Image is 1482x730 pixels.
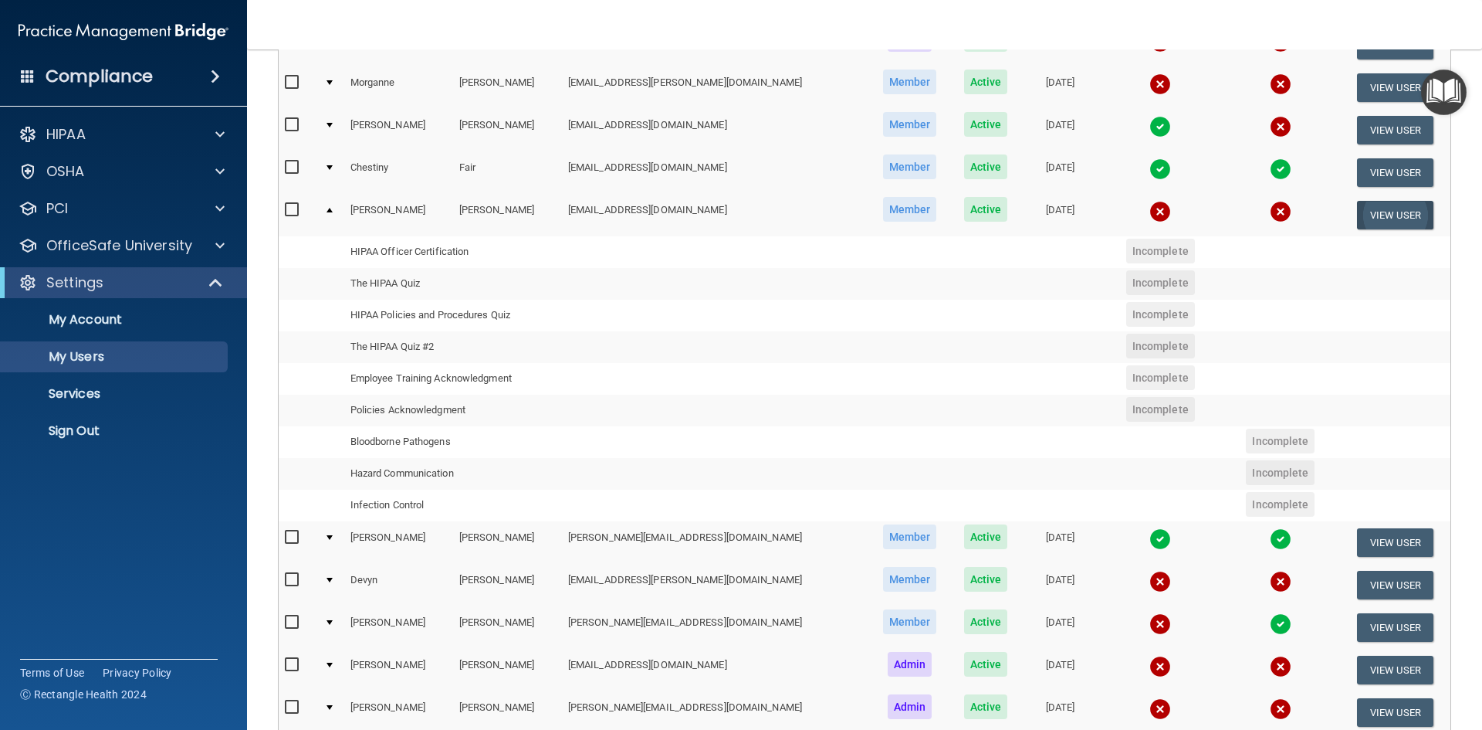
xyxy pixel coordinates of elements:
[453,66,562,109] td: [PERSON_NAME]
[964,154,1008,179] span: Active
[1270,698,1291,720] img: cross.ca9f0e7f.svg
[1149,528,1171,550] img: tick.e7d51cea.svg
[1149,613,1171,635] img: cross.ca9f0e7f.svg
[1270,571,1291,592] img: cross.ca9f0e7f.svg
[964,567,1008,592] span: Active
[964,609,1008,634] span: Active
[344,151,453,194] td: Chestiny
[344,426,562,458] td: Bloodborne Pathogens
[1270,116,1291,138] img: cross.ca9f0e7f.svg
[344,236,562,268] td: HIPAA Officer Certification
[1149,158,1171,180] img: tick.e7d51cea.svg
[1270,201,1291,222] img: cross.ca9f0e7f.svg
[453,606,562,649] td: [PERSON_NAME]
[344,194,453,236] td: [PERSON_NAME]
[1020,66,1099,109] td: [DATE]
[562,564,868,606] td: [EMAIL_ADDRESS][PERSON_NAME][DOMAIN_NAME]
[1126,334,1195,358] span: Incomplete
[964,652,1008,677] span: Active
[1357,528,1433,557] button: View User
[1357,613,1433,642] button: View User
[888,652,932,677] span: Admin
[344,649,453,691] td: [PERSON_NAME]
[19,273,224,292] a: Settings
[1357,73,1433,102] button: View User
[453,194,562,236] td: [PERSON_NAME]
[344,395,562,426] td: Policies Acknowledgment
[1126,302,1195,327] span: Incomplete
[46,162,85,181] p: OSHA
[964,694,1008,719] span: Active
[10,312,221,328] p: My Account
[344,521,453,564] td: [PERSON_NAME]
[344,490,562,521] td: Infection Control
[562,151,868,194] td: [EMAIL_ADDRESS][DOMAIN_NAME]
[344,66,453,109] td: Morganne
[883,525,937,549] span: Member
[344,606,453,649] td: [PERSON_NAME]
[453,649,562,691] td: [PERSON_NAME]
[1149,73,1171,95] img: cross.ca9f0e7f.svg
[1149,201,1171,222] img: cross.ca9f0e7f.svg
[103,665,172,681] a: Privacy Policy
[1020,564,1099,606] td: [DATE]
[562,521,868,564] td: [PERSON_NAME][EMAIL_ADDRESS][DOMAIN_NAME]
[883,154,937,179] span: Member
[1357,656,1433,684] button: View User
[46,236,192,255] p: OfficeSafe University
[964,112,1008,137] span: Active
[1421,70,1467,115] button: Open Resource Center
[1357,201,1433,229] button: View User
[1246,492,1315,517] span: Incomplete
[562,66,868,109] td: [EMAIL_ADDRESS][PERSON_NAME][DOMAIN_NAME]
[1020,521,1099,564] td: [DATE]
[453,151,562,194] td: Fair
[1126,270,1195,295] span: Incomplete
[20,687,147,702] span: Ⓒ Rectangle Health 2024
[344,268,562,300] td: The HIPAA Quiz
[344,458,562,490] td: Hazard Communication
[1270,158,1291,180] img: tick.e7d51cea.svg
[1149,116,1171,138] img: tick.e7d51cea.svg
[1270,613,1291,635] img: tick.e7d51cea.svg
[1020,194,1099,236] td: [DATE]
[883,609,937,634] span: Member
[1149,656,1171,677] img: cross.ca9f0e7f.svg
[1020,606,1099,649] td: [DATE]
[1020,649,1099,691] td: [DATE]
[1246,460,1315,485] span: Incomplete
[20,665,84,681] a: Terms of Use
[888,694,932,719] span: Admin
[19,162,225,181] a: OSHA
[453,109,562,151] td: [PERSON_NAME]
[1246,429,1315,453] span: Incomplete
[10,386,221,402] p: Services
[10,423,221,439] p: Sign Out
[344,331,562,363] td: The HIPAA Quiz #2
[1126,397,1195,422] span: Incomplete
[344,300,562,331] td: HIPAA Policies and Procedures Quiz
[19,199,225,218] a: PCI
[1357,158,1433,187] button: View User
[1020,109,1099,151] td: [DATE]
[1020,151,1099,194] td: [DATE]
[1270,656,1291,677] img: cross.ca9f0e7f.svg
[1126,239,1195,263] span: Incomplete
[19,236,225,255] a: OfficeSafe University
[562,194,868,236] td: [EMAIL_ADDRESS][DOMAIN_NAME]
[1270,73,1291,95] img: cross.ca9f0e7f.svg
[883,197,937,222] span: Member
[344,564,453,606] td: Devyn
[19,125,225,144] a: HIPAA
[1149,698,1171,720] img: cross.ca9f0e7f.svg
[1357,116,1433,144] button: View User
[964,525,1008,549] span: Active
[19,16,228,47] img: PMB logo
[46,66,153,87] h4: Compliance
[1149,571,1171,592] img: cross.ca9f0e7f.svg
[1357,698,1433,727] button: View User
[562,606,868,649] td: [PERSON_NAME][EMAIL_ADDRESS][DOMAIN_NAME]
[453,564,562,606] td: [PERSON_NAME]
[10,349,221,365] p: My Users
[562,109,868,151] td: [EMAIL_ADDRESS][DOMAIN_NAME]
